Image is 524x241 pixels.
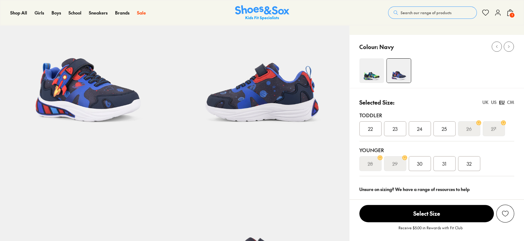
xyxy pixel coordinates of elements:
[68,10,81,16] a: School
[499,99,505,106] div: EU
[359,98,394,106] p: Selected Size:
[392,160,398,167] s: 29
[506,6,514,19] button: 1
[235,5,289,20] a: Shoes & Sox
[482,99,489,106] div: UK
[442,125,447,132] span: 25
[359,205,494,222] span: Select Size
[368,125,373,132] span: 22
[417,160,423,167] span: 30
[387,59,411,83] img: Arlo Navy
[496,205,514,222] button: Add to Wishlist
[398,225,463,236] p: Receive $5.00 in Rewards with Fit Club
[491,99,497,106] div: US
[368,160,373,167] s: 28
[491,125,496,132] s: 27
[52,10,61,16] a: Boys
[235,5,289,20] img: SNS_Logo_Responsive.svg
[137,10,146,16] a: Sale
[467,160,472,167] span: 32
[507,99,514,106] div: CM
[359,205,494,222] button: Select Size
[442,160,446,167] span: 31
[359,58,384,83] img: Arlo Black/Green
[35,10,44,16] a: Girls
[393,125,398,132] span: 23
[115,10,130,16] a: Brands
[89,10,108,16] a: Sneakers
[10,10,27,16] a: Shop All
[359,146,514,154] div: Younger
[359,111,514,119] div: Toddler
[359,186,514,193] div: Unsure on sizing? We have a range of resources to help
[466,125,472,132] s: 26
[401,10,452,15] span: Search our range of products
[509,12,515,18] span: 1
[359,43,378,51] p: Colour:
[388,6,477,19] button: Search our range of products
[379,43,394,51] p: Navy
[417,125,423,132] span: 24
